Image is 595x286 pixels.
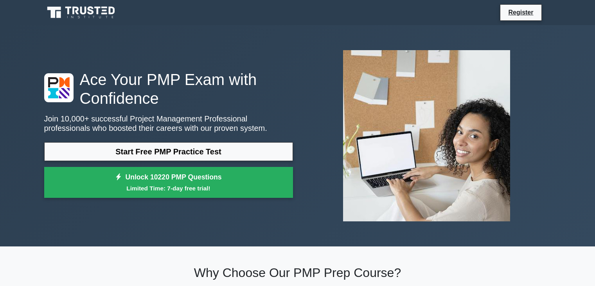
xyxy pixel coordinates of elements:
[54,184,283,193] small: Limited Time: 7-day free trial!
[44,265,551,280] h2: Why Choose Our PMP Prep Course?
[503,7,538,17] a: Register
[44,167,293,198] a: Unlock 10220 PMP QuestionsLimited Time: 7-day free trial!
[44,142,293,161] a: Start Free PMP Practice Test
[44,114,293,133] p: Join 10,000+ successful Project Management Professional professionals who boosted their careers w...
[44,70,293,108] h1: Ace Your PMP Exam with Confidence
